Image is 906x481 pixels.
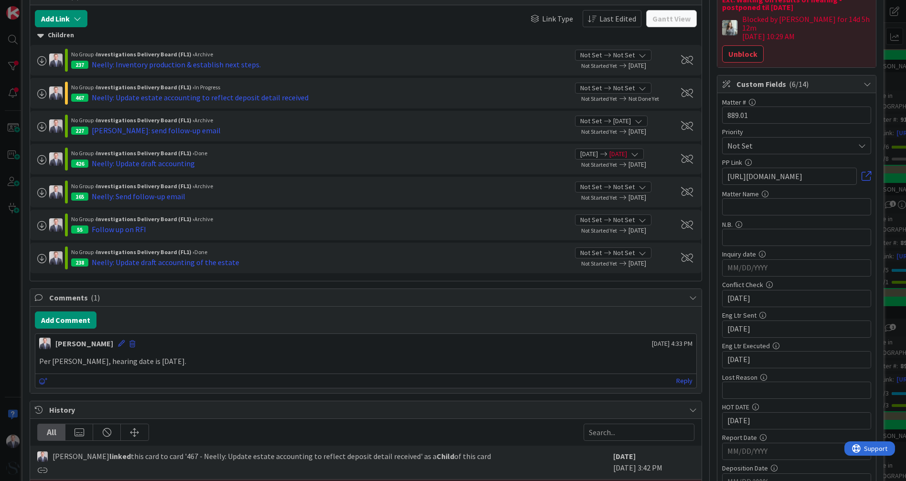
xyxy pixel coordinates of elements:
[581,227,617,234] span: Not Started Yet
[53,450,491,462] span: [PERSON_NAME] this card to card '467 - Neelly: Update estate accounting to reflect deposit detail...
[71,160,88,168] div: 426
[613,248,635,258] span: Not Set
[92,92,309,103] div: Neelly: Update estate accounting to reflect deposit detail received
[71,61,88,69] div: 237
[580,182,602,192] span: Not Set
[96,117,194,124] b: Investigations Delivery Board (FL1) ›
[96,182,194,190] b: Investigations Delivery Board (FL1) ›
[580,149,598,159] span: [DATE]
[71,192,88,201] div: 165
[91,293,100,302] span: ( 1 )
[194,117,213,124] span: Archive
[580,50,602,60] span: Not Set
[629,160,671,170] span: [DATE]
[584,424,694,441] input: Search...
[629,192,671,203] span: [DATE]
[38,424,65,440] div: All
[71,94,88,102] div: 467
[37,30,694,41] div: Children
[722,342,871,349] div: Eng Ltr Executed
[722,281,871,288] div: Conflict Check
[676,375,693,387] a: Reply
[542,13,573,24] span: Link Type
[71,127,88,135] div: 227
[722,98,746,107] label: Matter #
[39,356,692,367] p: Per [PERSON_NAME], hearing date is [DATE].
[727,413,866,429] input: MM/DD/YYYY
[71,150,96,157] span: No Group ›
[629,258,671,268] span: [DATE]
[49,404,684,416] span: History
[613,83,635,93] span: Not Set
[722,312,871,319] div: Eng Ltr Sent
[629,61,671,71] span: [DATE]
[96,248,194,256] b: Investigations Delivery Board (FL1) ›
[194,84,220,91] span: In Progress
[613,450,694,474] div: [DATE] 3:42 PM
[727,290,866,307] input: MM/DD/YYYY
[727,139,850,152] span: Not Set
[652,339,693,349] span: [DATE] 4:33 PM
[722,20,737,35] img: LG
[581,62,617,69] span: Not Started Yet
[71,258,88,267] div: 238
[722,190,759,198] label: Matter Name
[722,404,871,410] div: HOT DATE
[736,78,859,90] span: Custom Fields
[581,95,617,102] span: Not Started Yet
[599,13,636,24] span: Last Edited
[727,260,866,276] input: MM/DD/YYYY
[580,248,602,258] span: Not Set
[722,434,871,441] div: Report Date
[20,1,43,13] span: Support
[194,182,213,190] span: Archive
[71,51,96,58] span: No Group ›
[49,86,63,100] img: JC
[613,215,635,225] span: Not Set
[722,159,871,166] div: PP Link
[722,251,871,257] div: Inquiry date
[437,451,454,461] b: Child
[71,84,96,91] span: No Group ›
[722,220,733,229] label: N.B.
[92,224,146,235] div: Follow up on RFI
[581,194,617,201] span: Not Started Yet
[49,218,63,232] img: JC
[580,116,602,126] span: Not Set
[92,125,221,136] div: [PERSON_NAME]: send follow-up email
[49,251,63,265] img: JC
[96,84,194,91] b: Investigations Delivery Board (FL1) ›
[92,191,185,202] div: Neelly: Send follow-up email
[581,161,617,168] span: Not Started Yet
[609,149,627,159] span: [DATE]
[727,321,866,337] input: MM/DD/YYYY
[629,127,671,137] span: [DATE]
[71,248,96,256] span: No Group ›
[194,150,207,157] span: Done
[722,128,871,135] div: Priority
[37,451,48,462] img: JC
[96,215,194,223] b: Investigations Delivery Board (FL1) ›
[727,443,866,460] input: MM/DD/YYYY
[629,95,659,102] span: Not Done Yet
[96,51,194,58] b: Investigations Delivery Board (FL1) ›
[613,182,635,192] span: Not Set
[49,292,684,303] span: Comments
[194,215,213,223] span: Archive
[789,79,809,89] span: ( 6/14 )
[722,45,764,63] button: Unblock
[71,215,96,223] span: No Group ›
[194,248,207,256] span: Done
[49,119,63,133] img: JC
[71,225,88,234] div: 55
[49,53,63,67] img: JC
[613,451,636,461] b: [DATE]
[727,352,866,368] input: MM/DD/YYYY
[613,50,635,60] span: Not Set
[35,10,87,27] button: Add Link
[646,10,697,27] button: Gantt View
[96,150,194,157] b: Investigations Delivery Board (FL1) ›
[71,182,96,190] span: No Group ›
[35,311,96,329] button: Add Comment
[92,158,195,169] div: Neelly: Update draft accounting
